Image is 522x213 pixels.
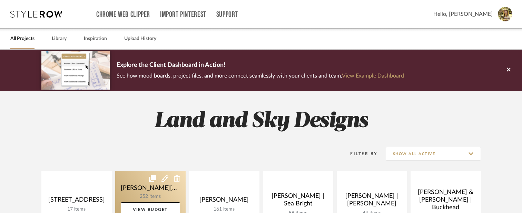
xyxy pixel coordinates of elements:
div: [PERSON_NAME] | Sea Bright [268,192,328,210]
a: Upload History [124,34,156,43]
span: Hello, [PERSON_NAME] [433,10,493,18]
a: Import Pinterest [160,12,206,18]
div: [PERSON_NAME] | [PERSON_NAME] [342,192,402,210]
a: All Projects [10,34,35,43]
a: View Example Dashboard [342,73,404,79]
div: Filter By [342,150,378,157]
a: Inspiration [84,34,107,43]
p: Explore the Client Dashboard in Action! [117,60,404,71]
div: [PERSON_NAME] [195,196,254,206]
h2: Land and Sky Designs [13,108,510,134]
img: d5d033c5-7b12-40c2-a960-1ecee1989c38.png [41,51,110,89]
a: Chrome Web Clipper [96,12,150,18]
img: avatar [498,7,512,21]
a: Library [52,34,67,43]
div: 161 items [195,206,254,212]
a: Support [216,12,238,18]
div: 17 items [47,206,106,212]
div: [STREET_ADDRESS] [47,196,106,206]
p: See how mood boards, project files, and more connect seamlessly with your clients and team. [117,71,404,81]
